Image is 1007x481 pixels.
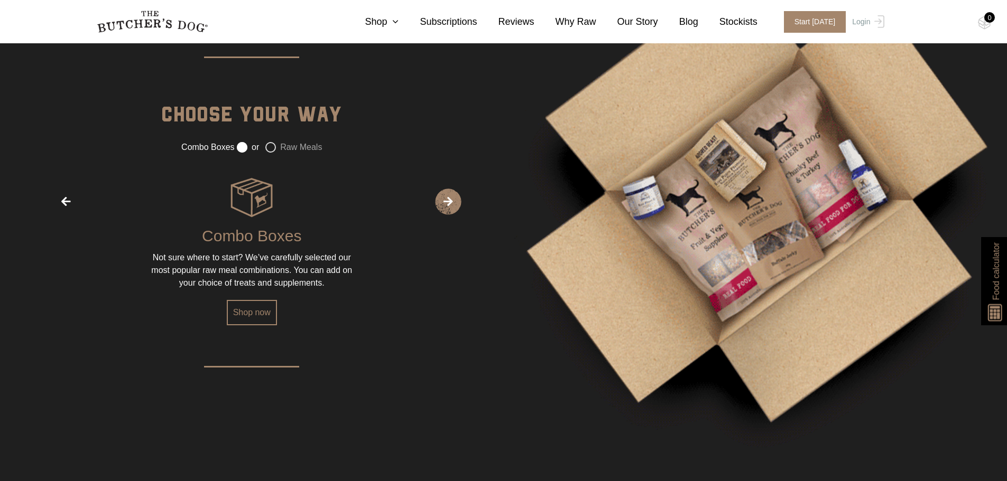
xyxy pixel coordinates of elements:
label: Combo Boxes [181,141,235,154]
a: Why Raw [534,15,596,29]
div: Not sure where to start? We’ve carefully selected our most popular raw meal combinations. You can... [146,251,357,289]
span: Start [DATE] [784,11,846,33]
div: Combo Boxes [202,219,301,251]
label: Raw Meals [265,142,322,153]
span: Food calculator [990,242,1002,300]
div: 0 [984,12,995,23]
a: Blog [658,15,698,29]
img: TBD_Cart-Empty.png [978,16,991,30]
span: Next [435,188,461,215]
a: Shop [344,15,399,29]
label: or [237,142,259,153]
a: Stockists [698,15,757,29]
span: Previous [53,188,79,215]
a: Start [DATE] [773,11,850,33]
a: Shop now [227,300,277,325]
div: Choose your way [161,99,342,141]
a: Login [849,11,884,33]
a: Reviews [477,15,534,29]
a: Our Story [596,15,658,29]
a: Subscriptions [399,15,477,29]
